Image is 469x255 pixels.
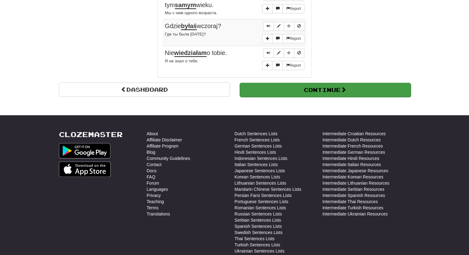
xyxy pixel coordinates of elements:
button: Add sentence to collection [262,4,273,13]
a: Blog [147,149,155,155]
a: Portuguese Sentences Lists [235,199,288,205]
a: Intermediate Thai Resources [323,199,378,205]
a: Intermediate Japanese Resources [323,168,388,174]
a: Forum [147,180,159,186]
button: Report [282,34,304,43]
a: Community Guidelines [147,155,190,161]
a: Intermediate Croatian Resources [323,131,386,137]
a: Intermediate Korean Resources [323,174,384,180]
small: Я не знал о тебе. [165,59,199,63]
a: Intermediate Lithuanian Resources [323,180,389,186]
a: Intermediate French Resources [323,143,383,149]
a: Intermediate Serbian Resources [323,186,385,192]
a: Docs [147,168,157,174]
a: Serbian Sentences Lists [235,217,281,223]
a: Japanese Sentences Lists [235,168,285,174]
u: samym [175,2,196,9]
button: Toggle favorite [284,22,294,31]
a: Romanian Sentences Lists [235,205,286,211]
span: Nie o tobie. [165,49,227,57]
button: Play sentence audio [263,22,274,31]
a: Indonesian Sentences Lists [235,155,287,161]
button: Add sentence to collection [262,61,273,70]
a: Lithuanian Sentences Lists [235,180,286,186]
small: Мы с ним одного возраста. [165,10,217,15]
button: Toggle favorite [284,48,294,58]
div: More sentence controls [262,4,304,13]
a: Dashboard [59,82,230,97]
button: Edit sentence [274,22,284,31]
a: Clozemaster [59,131,123,138]
a: Translations [147,211,170,217]
span: Gdzie wczoraj? [165,23,221,30]
button: Toggle ignore [294,48,304,58]
a: Teaching [147,199,164,205]
a: Affiliate Program [147,143,179,149]
button: Add sentence to collection [262,34,273,43]
img: Get it on Google Play [59,143,111,158]
a: Turkish Sentences Lists [235,242,280,248]
a: Intermediate Hindi Resources [323,155,379,161]
a: Affiliate Disclaimer [147,137,182,143]
a: Languages [147,186,168,192]
u: wiedziałam [174,49,207,57]
a: Persian Farsi Sentences Lists [235,192,292,199]
u: byłaś [181,23,197,30]
button: Edit sentence [274,48,284,58]
a: Contact [147,161,162,168]
div: More sentence controls [262,34,304,43]
a: Terms [147,205,158,211]
button: Play sentence audio [263,48,274,58]
a: Thai Sentences Lists [235,236,275,242]
a: Intermediate Dutch Resources [323,137,381,143]
a: Privacy [147,192,161,199]
a: French Sentences Lists [235,137,280,143]
a: FAQ [147,174,155,180]
a: Italian Sentences Lists [235,161,278,168]
a: Ukrainian Sentences Lists [235,248,285,254]
a: Hindi Sentences Lists [235,149,276,155]
div: Sentence controls [263,48,304,58]
a: About [147,131,158,137]
button: Report [282,4,304,13]
button: Toggle ignore [294,22,304,31]
a: Intermediate Spanish Resources [323,192,385,199]
a: Intermediate Italian Resources [323,161,381,168]
button: Report [282,61,304,70]
small: Где ты была [DATE]? [165,32,206,36]
a: German Sentences Lists [235,143,282,149]
a: Mandarin Chinese Sentences Lists [235,186,301,192]
div: Sentence controls [263,22,304,31]
a: Dutch Sentences Lists [235,131,278,137]
a: Intermediate Turkish Resources [323,205,384,211]
a: Intermediate German Resources [323,149,385,155]
img: Get it on App Store [59,161,111,177]
a: Spanish Sentences Lists [235,223,282,229]
a: Korean Sentences Lists [235,174,280,180]
div: More sentence controls [262,61,304,70]
a: Russian Sentences Lists [235,211,282,217]
button: Continue [240,83,411,97]
a: Swedish Sentences Lists [235,229,283,236]
a: Intermediate Ukrainian Resources [323,211,388,217]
